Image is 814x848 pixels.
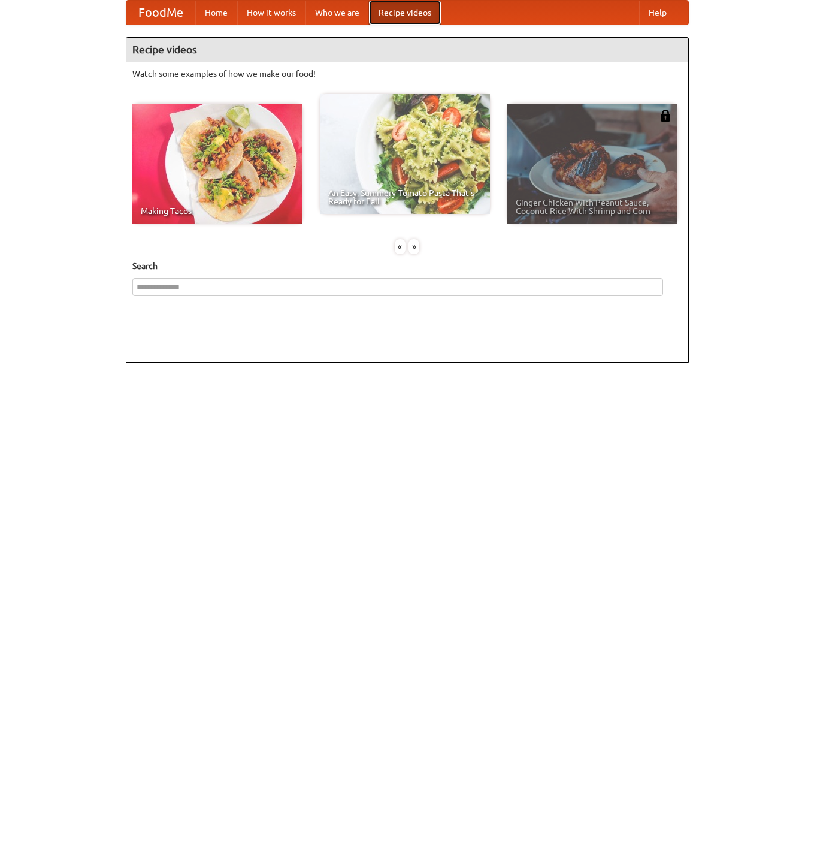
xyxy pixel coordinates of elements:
a: An Easy, Summery Tomato Pasta That's Ready for Fall [320,94,490,214]
p: Watch some examples of how we make our food! [132,68,682,80]
a: How it works [237,1,305,25]
a: Who we are [305,1,369,25]
span: Making Tacos [141,207,294,215]
div: » [408,239,419,254]
span: An Easy, Summery Tomato Pasta That's Ready for Fall [328,189,482,206]
img: 483408.png [659,110,671,122]
h4: Recipe videos [126,38,688,62]
a: Home [195,1,237,25]
a: FoodMe [126,1,195,25]
h5: Search [132,260,682,272]
a: Recipe videos [369,1,441,25]
div: « [395,239,406,254]
a: Making Tacos [132,104,302,224]
a: Help [639,1,676,25]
